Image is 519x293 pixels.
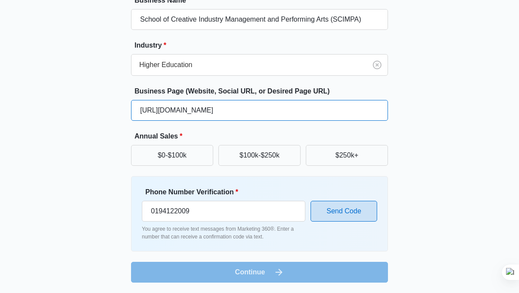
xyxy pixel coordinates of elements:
[135,131,391,142] label: Annual Sales
[311,201,377,222] button: Send Code
[218,145,301,166] button: $100k-$250k
[131,100,388,121] input: e.g. janesplumbing.com
[135,86,391,97] label: Business Page (Website, Social URL, or Desired Page URL)
[131,9,388,30] input: e.g. Jane's Plumbing
[131,145,213,166] button: $0-$100k
[306,145,388,166] button: $250k+
[145,187,309,197] label: Phone Number Verification
[142,225,305,241] p: You agree to receive text messages from Marketing 360®. Enter a number that can receive a confirm...
[142,201,305,222] input: Ex. +1-555-555-5555
[370,58,384,72] button: Clear
[135,40,391,51] label: Industry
